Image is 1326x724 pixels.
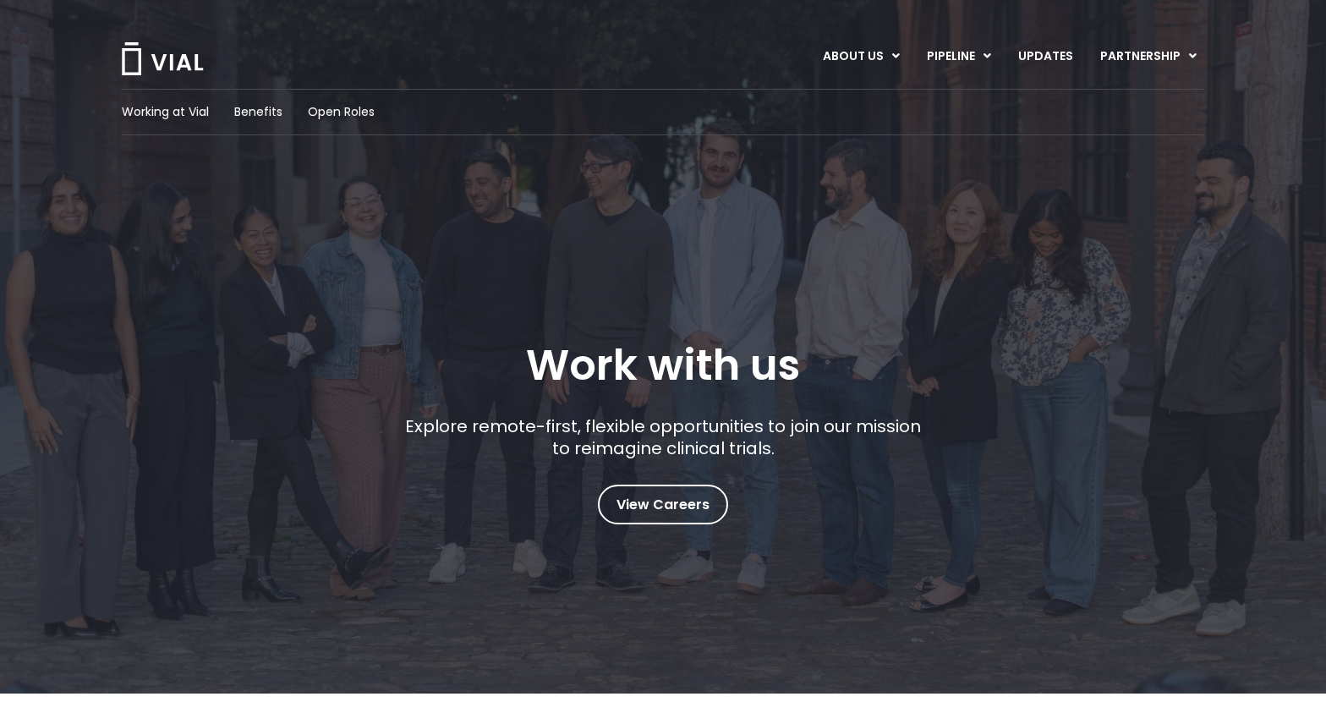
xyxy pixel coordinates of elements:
a: PARTNERSHIPMenu Toggle [1087,42,1210,71]
h1: Work with us [526,341,800,390]
img: Vial Logo [120,42,205,75]
a: View Careers [598,485,728,524]
p: Explore remote-first, flexible opportunities to join our mission to reimagine clinical trials. [399,415,928,459]
a: UPDATES [1005,42,1086,71]
span: View Careers [616,494,710,516]
a: PIPELINEMenu Toggle [913,42,1004,71]
a: Benefits [234,103,282,121]
a: Open Roles [308,103,375,121]
a: ABOUT USMenu Toggle [809,42,912,71]
a: Working at Vial [122,103,209,121]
